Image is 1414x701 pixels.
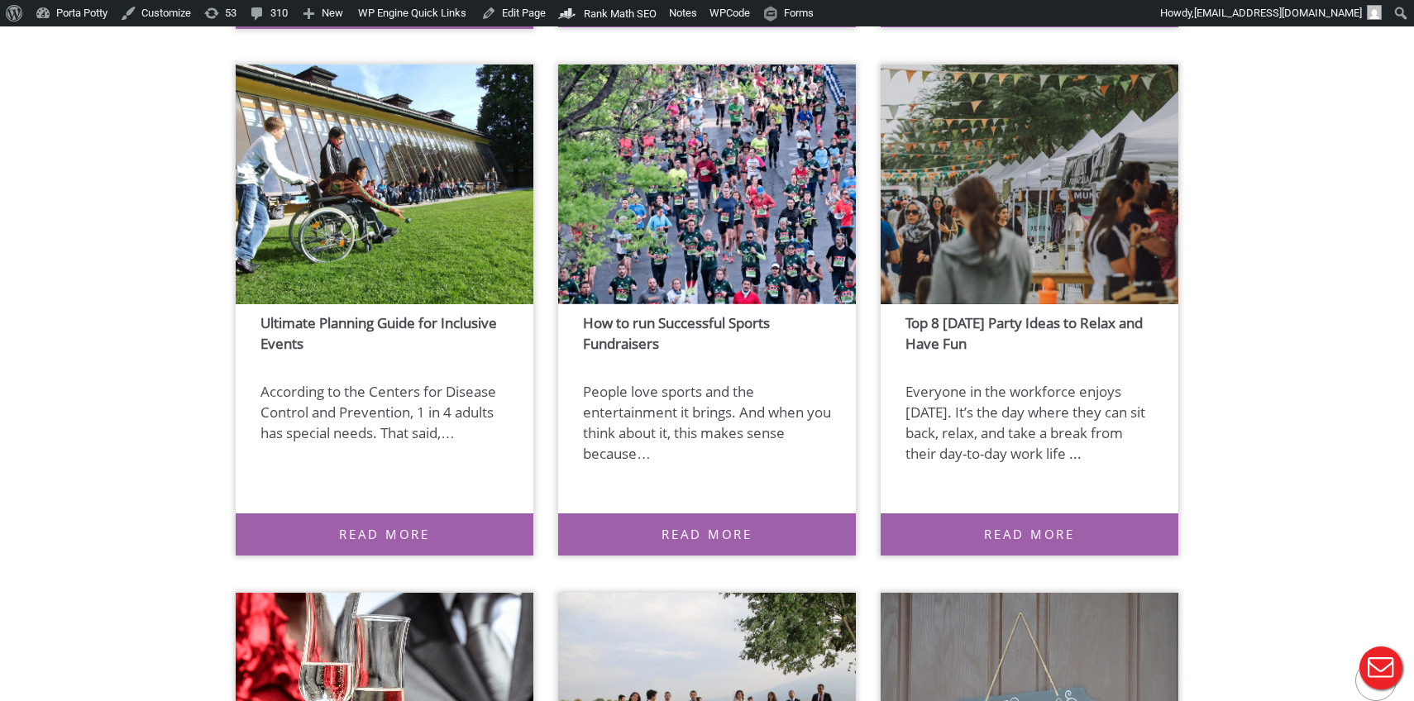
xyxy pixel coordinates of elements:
[1194,7,1362,19] span: [EMAIL_ADDRESS][DOMAIN_NAME]
[558,381,856,505] p: People love sports and the entertainment it brings. And when you think about it, this makes sense...
[236,64,533,304] img: child in wheelchair participating in inclusive event
[236,381,533,505] p: According to the Centers for Disease Control and Prevention, 1 in 4 adults has special needs. Tha...
[881,513,1178,556] a: Read More
[558,64,856,304] img: participants in sports fundraiser
[584,7,657,20] span: Rank Math SEO
[558,513,856,556] a: Read More
[583,297,770,353] a: How to run Successful Sports Fundraisers
[881,381,1178,505] p: Everyone in the workforce enjoys [DATE]. It’s the day where they can sit back, relax, and take a ...
[881,64,1178,304] img: attending labor day festivals
[236,513,533,556] a: Read More
[1348,635,1414,701] button: Live Chat
[905,297,1143,353] a: Top 8 [DATE] Party Ideas to Relax and Have Fun
[260,297,497,353] a: Ultimate Planning Guide for Inclusive Events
